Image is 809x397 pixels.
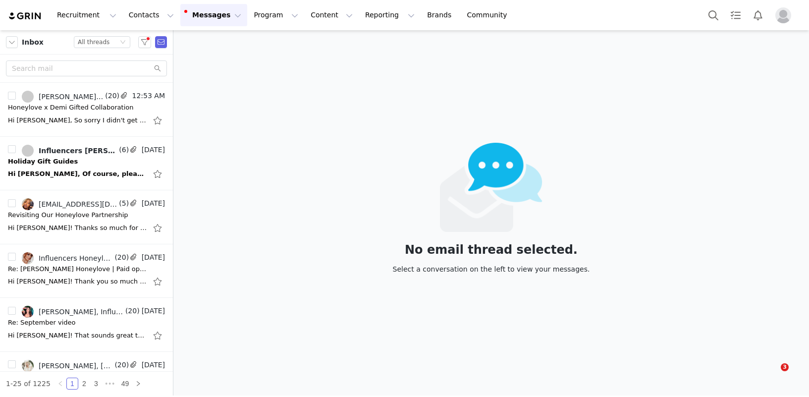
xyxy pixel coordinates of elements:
[90,378,102,390] li: 3
[725,4,747,26] a: Tasks
[6,60,167,76] input: Search mail
[22,306,34,318] img: 11220d8e-eddc-4ee1-9a01-e21536b5aa1d.jpg
[57,381,63,387] i: icon: left
[22,198,34,210] img: 706c1753-9846-4e7e-9353-15d8b8a0243c.jpg
[769,7,801,23] button: Profile
[102,378,118,390] span: •••
[22,306,123,318] a: [PERSON_NAME], Influencers [PERSON_NAME], [PERSON_NAME]
[8,210,128,220] div: Revisiting Our Honeylove Partnership
[702,4,724,26] button: Search
[8,318,75,328] div: Re: September video
[39,93,103,101] div: [PERSON_NAME], Influencers Honeylove
[118,378,133,390] li: 49
[91,378,102,389] a: 3
[51,4,122,26] button: Recruitment
[22,252,112,264] a: Influencers Honeylove
[39,254,112,262] div: Influencers Honeylove
[8,223,147,233] div: Hi Iandra! Thanks so much for the follow up and for sending your rates over! Unfortunately, your ...
[8,277,147,286] div: Hi Sarah! Thank you so much for your email! I definitely love your idea for your extra reel. I lo...
[760,363,784,387] iframe: Intercom live chat
[359,4,421,26] button: Reporting
[154,65,161,72] i: icon: search
[135,381,141,387] i: icon: right
[39,308,123,316] div: [PERSON_NAME], Influencers [PERSON_NAME], [PERSON_NAME]
[123,4,180,26] button: Contacts
[132,378,144,390] li: Next Page
[6,378,51,390] li: 1-25 of 1225
[393,264,590,275] div: Select a conversation on the left to view your messages.
[112,360,129,370] span: (20)
[120,39,126,46] i: icon: down
[775,7,791,23] img: placeholder-profile.jpg
[102,378,118,390] li: Next 3 Pages
[747,4,769,26] button: Notifications
[103,91,119,101] span: (20)
[393,244,590,255] div: No email thread selected.
[8,115,147,125] div: Hi Diana, So sorry I didn't get back to you sooner! I decided to actually take a turn and lean in...
[8,169,147,179] div: Hi Diana, Of course, please see Ula's media kit with a rate card (on page 7) in the attachment. I...
[39,147,117,155] div: Influencers [PERSON_NAME], [PERSON_NAME]
[8,331,147,340] div: Hi Carla! That sounds great to me! Looking forward to seeing it! Thanks and have a lovely day! 💙 ...
[248,4,304,26] button: Program
[78,378,90,390] li: 2
[39,362,112,370] div: [PERSON_NAME], [PERSON_NAME], [PERSON_NAME], Influencers [PERSON_NAME], [PERSON_NAME]
[118,378,132,389] a: 49
[22,37,44,48] span: Inbox
[421,4,460,26] a: Brands
[180,4,247,26] button: Messages
[66,378,78,390] li: 1
[22,91,103,103] a: [PERSON_NAME], Influencers Honeylove
[67,378,78,389] a: 1
[8,157,78,167] div: Holiday Gift Guides
[461,4,518,26] a: Community
[22,198,117,210] a: [EMAIL_ADDRESS][DOMAIN_NAME], [PERSON_NAME], Influencers [PERSON_NAME], [PERSON_NAME]
[440,143,542,232] img: emails-empty2x.png
[22,360,112,372] a: [PERSON_NAME], [PERSON_NAME], [PERSON_NAME], Influencers [PERSON_NAME], [PERSON_NAME]
[78,37,109,48] div: All threads
[22,360,34,372] img: 9537d950-f2ea-4d95-9f12-0f107a2caa18.jpg
[305,4,359,26] button: Content
[8,11,43,21] img: grin logo
[155,36,167,48] span: Send Email
[8,103,133,113] div: Honeylove x Demi Gifted Collaboration
[8,264,147,274] div: Re: Sarah x Honeylove | Paid opportunity
[112,252,129,263] span: (20)
[22,145,117,157] a: Influencers [PERSON_NAME], [PERSON_NAME]
[79,378,90,389] a: 2
[39,200,117,208] div: [EMAIL_ADDRESS][DOMAIN_NAME], [PERSON_NAME], Influencers [PERSON_NAME], [PERSON_NAME]
[781,363,789,371] span: 3
[22,252,34,264] img: 00cd7a42-4596-4ac7-97bd-7b3ce2e22d38.jpg
[54,378,66,390] li: Previous Page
